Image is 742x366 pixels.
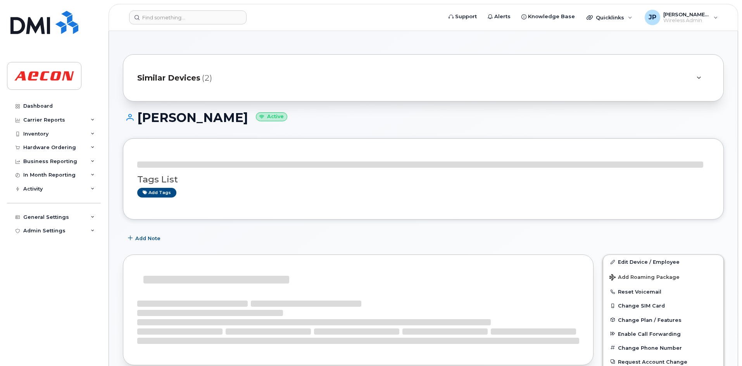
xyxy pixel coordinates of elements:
[603,313,723,327] button: Change Plan / Features
[202,72,212,84] span: (2)
[603,299,723,313] button: Change SIM Card
[135,235,160,242] span: Add Note
[603,255,723,269] a: Edit Device / Employee
[603,341,723,355] button: Change Phone Number
[603,269,723,285] button: Add Roaming Package
[137,175,709,184] h3: Tags List
[618,317,682,323] span: Change Plan / Features
[137,188,176,198] a: Add tags
[603,327,723,341] button: Enable Call Forwarding
[137,72,200,84] span: Similar Devices
[256,112,287,121] small: Active
[123,231,167,245] button: Add Note
[123,111,724,124] h1: [PERSON_NAME]
[603,285,723,299] button: Reset Voicemail
[618,331,681,337] span: Enable Call Forwarding
[609,274,680,282] span: Add Roaming Package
